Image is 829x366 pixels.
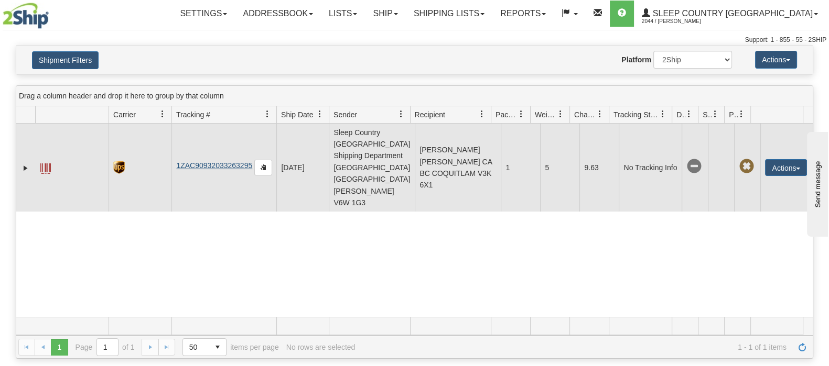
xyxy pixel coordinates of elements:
[496,109,518,120] span: Packages
[281,109,313,120] span: Ship Date
[276,124,329,212] td: [DATE]
[154,105,171,123] a: Carrier filter column settings
[8,9,97,17] div: Send message
[574,109,596,120] span: Charge
[415,124,501,212] td: [PERSON_NAME] [PERSON_NAME] CA BC COQUITLAM V3K 6X1
[765,159,807,176] button: Actions
[733,105,750,123] a: Pickup Status filter column settings
[706,105,724,123] a: Shipment Issues filter column settings
[311,105,329,123] a: Ship Date filter column settings
[176,109,210,120] span: Tracking #
[492,1,554,27] a: Reports
[619,124,682,212] td: No Tracking Info
[321,1,365,27] a: Lists
[512,105,530,123] a: Packages filter column settings
[365,1,405,27] a: Ship
[613,109,659,120] span: Tracking Status
[3,36,826,45] div: Support: 1 - 855 - 55 - 2SHIP
[794,339,811,356] a: Refresh
[392,105,410,123] a: Sender filter column settings
[3,3,49,29] img: logo2044.jpg
[591,105,609,123] a: Charge filter column settings
[535,109,557,120] span: Weight
[473,105,491,123] a: Recipient filter column settings
[51,339,68,356] span: Page 1
[501,124,540,212] td: 1
[32,51,99,69] button: Shipment Filters
[621,54,651,65] label: Platform
[189,342,203,352] span: 50
[113,161,124,174] img: 8 - UPS
[579,124,619,212] td: 9.63
[729,109,738,120] span: Pickup Status
[362,343,787,351] span: 1 - 1 of 1 items
[634,1,826,27] a: Sleep Country [GEOGRAPHIC_DATA] 2044 / [PERSON_NAME]
[676,109,685,120] span: Delivery Status
[40,159,51,175] a: Label
[209,339,226,356] span: select
[76,338,135,356] span: Page of 1
[20,163,31,173] a: Expand
[259,105,276,123] a: Tracking # filter column settings
[329,124,415,212] td: Sleep Country [GEOGRAPHIC_DATA] Shipping Department [GEOGRAPHIC_DATA] [GEOGRAPHIC_DATA][PERSON_NA...
[415,109,445,120] span: Recipient
[113,109,136,120] span: Carrier
[540,124,579,212] td: 5
[172,1,235,27] a: Settings
[286,343,356,351] div: No rows are selected
[406,1,492,27] a: Shipping lists
[650,9,813,18] span: Sleep Country [GEOGRAPHIC_DATA]
[739,159,753,174] span: Pickup Not Assigned
[686,159,701,174] span: No Tracking Info
[805,129,828,236] iframe: chat widget
[176,161,252,170] a: 1ZAC90932033263295
[235,1,321,27] a: Addressbook
[680,105,698,123] a: Delivery Status filter column settings
[254,160,272,175] button: Copy to clipboard
[552,105,569,123] a: Weight filter column settings
[755,51,797,69] button: Actions
[333,109,357,120] span: Sender
[182,338,227,356] span: Page sizes drop down
[182,338,279,356] span: items per page
[642,16,720,27] span: 2044 / [PERSON_NAME]
[703,109,712,120] span: Shipment Issues
[654,105,672,123] a: Tracking Status filter column settings
[97,339,118,356] input: Page 1
[16,86,813,106] div: grid grouping header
